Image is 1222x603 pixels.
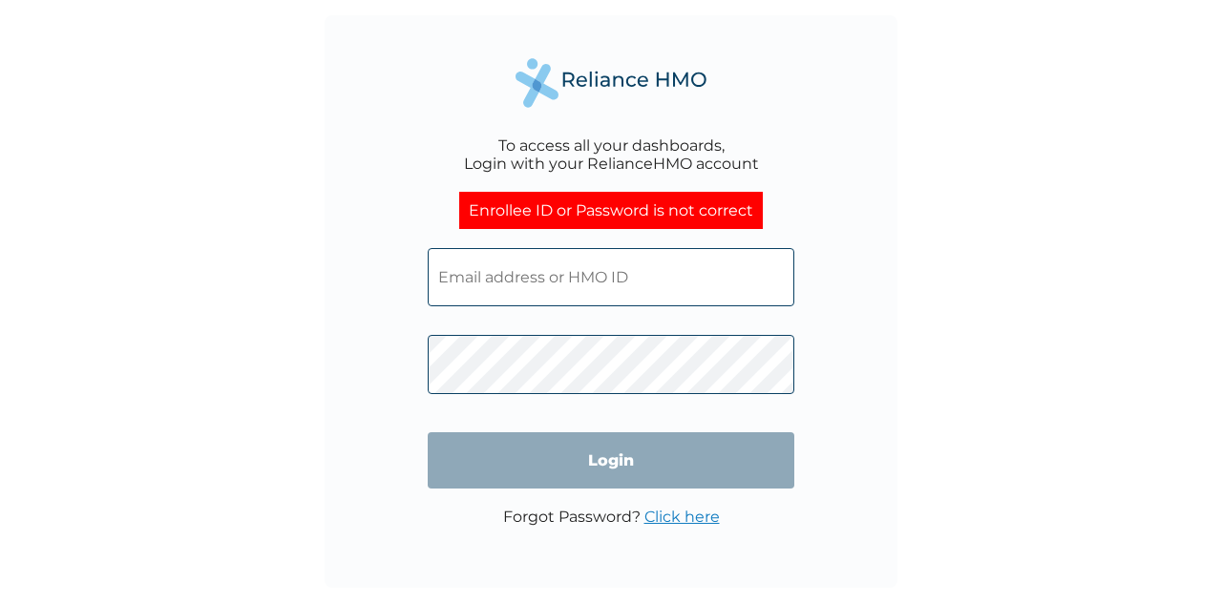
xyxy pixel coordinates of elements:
[464,136,759,173] div: To access all your dashboards, Login with your RelianceHMO account
[459,192,763,229] div: Enrollee ID or Password is not correct
[516,58,706,107] img: Reliance Health's Logo
[428,248,794,306] input: Email address or HMO ID
[503,508,720,526] p: Forgot Password?
[644,508,720,526] a: Click here
[428,432,794,489] input: Login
